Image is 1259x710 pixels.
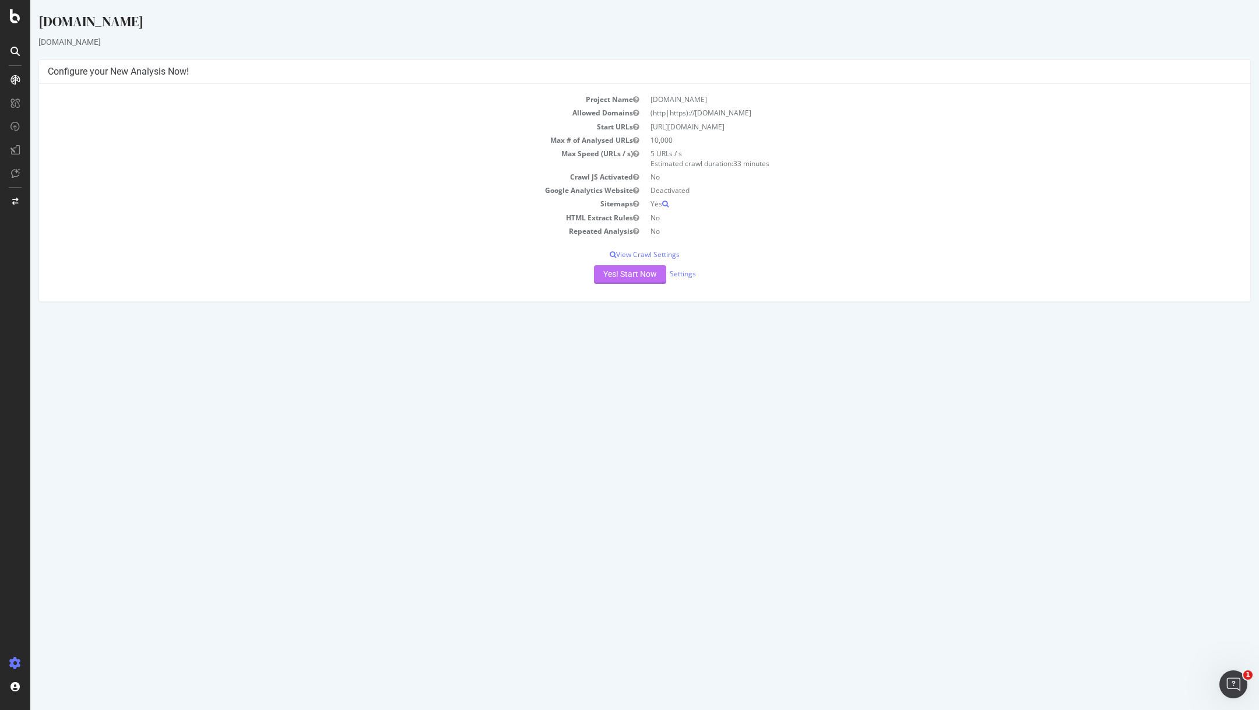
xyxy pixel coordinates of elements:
[703,159,739,168] span: 33 minutes
[17,249,1211,259] p: View Crawl Settings
[614,120,1211,133] td: [URL][DOMAIN_NAME]
[614,170,1211,184] td: No
[614,147,1211,170] td: 5 URLs / s Estimated crawl duration:
[17,224,614,238] td: Repeated Analysis
[17,170,614,184] td: Crawl JS Activated
[614,93,1211,106] td: [DOMAIN_NAME]
[17,120,614,133] td: Start URLs
[17,133,614,147] td: Max # of Analysed URLs
[17,147,614,170] td: Max Speed (URLs / s)
[17,197,614,210] td: Sitemaps
[564,265,636,284] button: Yes! Start Now
[614,133,1211,147] td: 10,000
[614,184,1211,197] td: Deactivated
[614,224,1211,238] td: No
[1219,670,1247,698] iframe: Intercom live chat
[8,12,1221,36] div: [DOMAIN_NAME]
[1243,670,1253,680] span: 1
[614,106,1211,119] td: (http|https)://[DOMAIN_NAME]
[17,106,614,119] td: Allowed Domains
[17,184,614,197] td: Google Analytics Website
[614,211,1211,224] td: No
[8,36,1221,48] div: [DOMAIN_NAME]
[17,93,614,106] td: Project Name
[17,211,614,224] td: HTML Extract Rules
[17,66,1211,78] h4: Configure your New Analysis Now!
[639,269,666,279] a: Settings
[614,197,1211,210] td: Yes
